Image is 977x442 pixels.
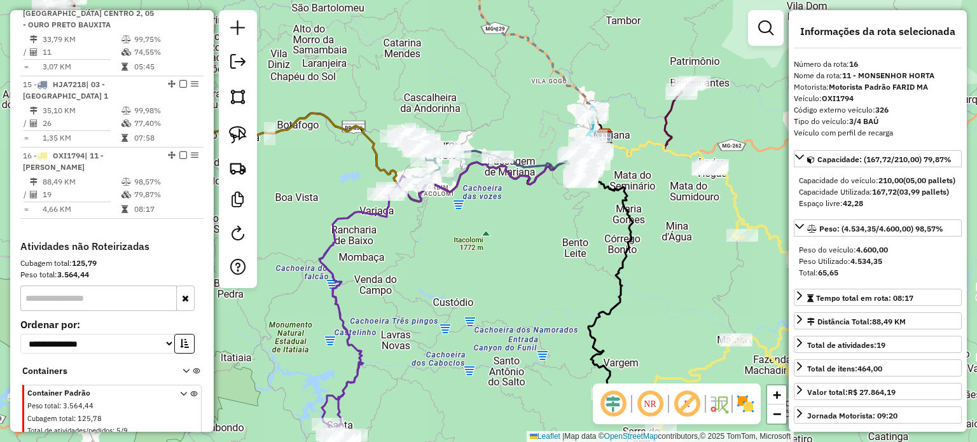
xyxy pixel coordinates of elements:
div: Atividade não roteirizada - SUPERMERCADO POPULAR [482,151,513,163]
i: Distância Total [30,107,38,114]
span: Peso total [27,401,59,410]
td: 26 [42,117,121,130]
div: Nome da rota: [794,70,962,81]
span: Peso: (4.534,35/4.600,00) 98,57% [819,224,943,233]
a: Nova sessão e pesquisa [225,15,251,44]
i: Total de Atividades [30,48,38,56]
i: Tempo total em rota [121,63,128,71]
i: % de utilização da cubagem [121,120,131,127]
img: Selecionar atividades - polígono [229,88,247,106]
td: 19 [42,188,121,201]
i: Total de Atividades [30,120,38,127]
span: + [773,387,781,403]
span: Total de atividades/pedidos [27,426,113,435]
i: Distância Total [30,36,38,43]
div: Cubagem total: [20,258,204,269]
a: Exibir filtros [753,15,779,41]
a: Zoom out [767,404,786,424]
div: Atividade não roteirizada - MERCEARIA CARVALHO [569,158,601,171]
div: Número da rota: [794,59,962,70]
td: / [23,117,29,130]
td: 79,87% [134,188,198,201]
i: Distância Total [30,178,38,186]
div: Total: [799,267,957,279]
span: Total de atividades: [807,340,885,350]
span: Ocultar deslocamento [598,389,628,419]
strong: 3.564,44 [57,270,89,279]
div: Espaço livre: [799,198,957,209]
div: Distância Total: [807,316,906,328]
td: 4,66 KM [42,203,121,216]
td: = [23,132,29,144]
img: Farid - Mariana [597,128,613,144]
td: 07:58 [134,132,198,144]
a: Criar rota [224,154,252,182]
em: Opções [191,151,198,159]
strong: 16 [849,59,858,69]
strong: 464,00 [857,364,882,373]
i: % de utilização da cubagem [121,191,131,198]
td: 05:45 [134,60,198,73]
strong: 3/4 BAÚ [849,116,878,126]
h4: Informações da rota selecionada [794,25,962,38]
strong: 125,79 [72,258,97,268]
div: Atividade não roteirizada - COMERCIAL VELOSO [394,128,426,141]
div: Veículo: [794,93,962,104]
div: Capacidade Utilizada: [799,186,957,198]
div: Jornada Motorista: 09:20 [807,410,897,422]
a: Leaflet [530,432,560,441]
strong: 42,28 [843,198,863,208]
strong: 65,65 [818,268,838,277]
a: OpenStreetMap [604,432,658,441]
div: Atividade não roteirizada - BREJAI DISTRIBUIDORA [402,178,434,191]
span: OXI1794 [53,151,85,160]
div: Capacidade: (167,72/210,00) 79,87% [794,170,962,214]
a: Zoom in [767,385,786,404]
i: Tempo total em rota [121,205,128,213]
a: Valor total:R$ 27.864,19 [794,383,962,400]
div: Peso total: [20,269,204,280]
i: % de utilização do peso [121,178,131,186]
td: 98,57% [134,176,198,188]
strong: OXI1794 [822,93,854,103]
td: / [23,188,29,201]
span: | [562,432,564,441]
span: : [74,414,76,423]
div: Motorista: [794,81,962,93]
a: Capacidade: (167,72/210,00) 79,87% [794,150,962,167]
span: : [59,401,61,410]
i: Total de Atividades [30,191,38,198]
div: Total de itens: [807,363,882,375]
td: 99,75% [134,33,198,46]
td: = [23,203,29,216]
span: Ocultar NR [635,389,665,419]
span: Container Padrão [27,387,165,399]
em: Opções [191,80,198,88]
a: Reroteirizar Sessão [225,221,251,249]
td: 77,40% [134,117,198,130]
div: Veículo com perfil de recarga [794,127,962,139]
strong: (05,00 pallets) [903,176,955,185]
td: 35,10 KM [42,104,121,117]
td: 3,07 KM [42,60,121,73]
div: Código externo veículo: [794,104,962,116]
img: Selecionar atividades - laço [229,126,247,144]
strong: 4.600,00 [856,245,888,254]
td: 1,35 KM [42,132,121,144]
i: Tempo total em rota [121,134,128,142]
label: Ordenar por: [20,317,204,332]
td: 33,79 KM [42,33,121,46]
td: 88,49 KM [42,176,121,188]
a: Tempo total em rota: 08:17 [794,289,962,306]
i: % de utilização do peso [121,36,131,43]
span: Capacidade: (167,72/210,00) 79,87% [817,155,952,164]
span: 3.564,44 [63,401,94,410]
div: Map data © contributors,© 2025 TomTom, Microsoft [527,431,794,442]
td: / [23,46,29,59]
td: 99,98% [134,104,198,117]
td: 74,55% [134,46,198,59]
a: Exportar sessão [225,49,251,78]
em: Finalizar rota [179,80,187,88]
span: : [113,426,114,435]
strong: 19 [877,340,885,350]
